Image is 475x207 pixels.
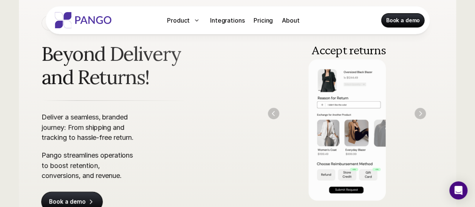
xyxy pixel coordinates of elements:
p: Pricing [254,16,273,25]
a: Pricing [251,14,276,26]
a: About [279,14,302,26]
p: Pango streamlines operations to boost retention, conversions, and revenue. [42,150,156,181]
p: Product [167,16,190,25]
p: Book a demo [49,198,86,205]
a: Integrations [207,14,248,26]
p: Book a demo [386,17,420,24]
h3: Accept returns [277,43,420,57]
button: Next [415,108,426,119]
div: Open Intercom Messenger [449,181,467,199]
p: Deliver a seamless, branded journey: From shipping and tracking to hassle-free return. [42,112,156,143]
p: Integrations [210,16,244,25]
img: Pango return management having Branded return portal embedded in the e-commerce company to handle... [260,26,433,201]
img: Next Arrow [415,108,426,119]
button: Previous [268,108,279,119]
img: Back Arrow [268,108,279,119]
p: About [282,16,299,25]
a: Book a demo [382,14,424,27]
span: Beyond Delivery and Returns! [42,42,232,89]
